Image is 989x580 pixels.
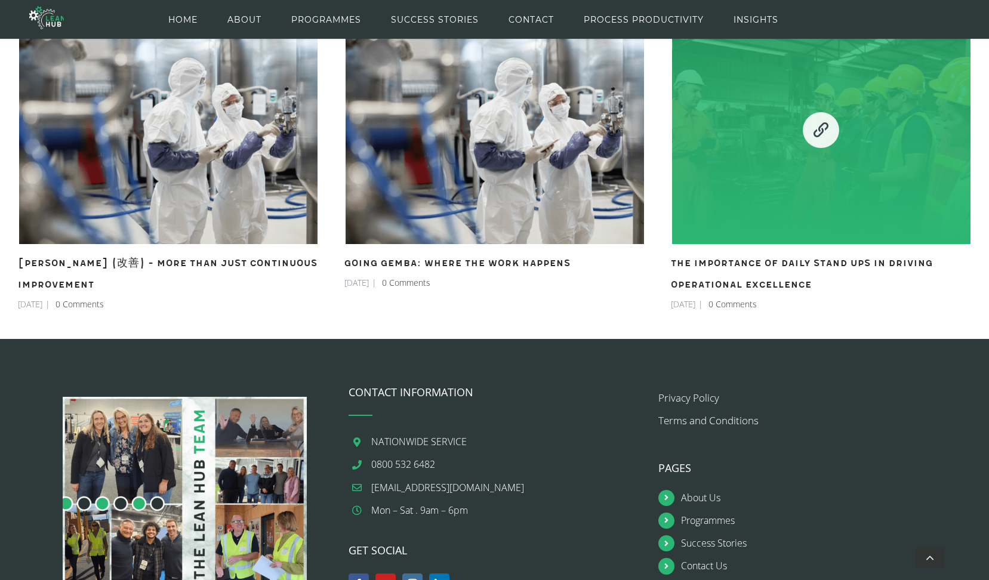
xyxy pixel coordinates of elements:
a: The Importance of Daily Stand Ups in Driving Operational Excellence [803,112,839,148]
a: Privacy Policy [658,391,719,405]
span: | [42,298,53,310]
img: The Lean Hub | Optimising productivity with Lean Logo [29,1,64,34]
h4: GET SOCIAL [349,545,640,556]
a: Terms and Conditions [658,414,759,427]
span: | [369,277,380,288]
a: The Importance of Daily Stand Ups in Driving Operational Excellence [672,16,970,244]
span: [DATE] [671,298,695,310]
a: Programmes [681,513,950,529]
a: 0 Comments [56,298,104,310]
span: [DATE] [344,277,369,288]
span: [DATE] [18,298,42,310]
a: Going Gemba: Where the Work Happens [344,258,571,269]
h4: CONTACT INFORMATION [349,387,640,397]
a: Contact Us [681,558,950,574]
a: The Importance of Daily Stand Ups in Driving Operational Excellence [671,258,933,291]
span: NATIONWIDE SERVICE [371,435,467,448]
a: [PERSON_NAME] (改善) – More Than Just Continuous Improvement [18,258,318,291]
div: Mon – Sat . 9am – 6pm [371,502,640,519]
a: 0 Comments [382,277,430,288]
a: About Us [681,490,950,506]
a: [EMAIL_ADDRESS][DOMAIN_NAME] [371,480,640,496]
img: Going Gemba: Where the Work Happens [346,16,644,244]
a: 0800 532 6482 [371,456,640,473]
img: Kai Zen (改善) – More Than Just Continuous Improvement [19,16,318,244]
a: Success Stories [681,535,950,551]
span: | [695,298,706,310]
h4: PAGES [658,462,950,473]
a: 0 Comments [708,298,757,310]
